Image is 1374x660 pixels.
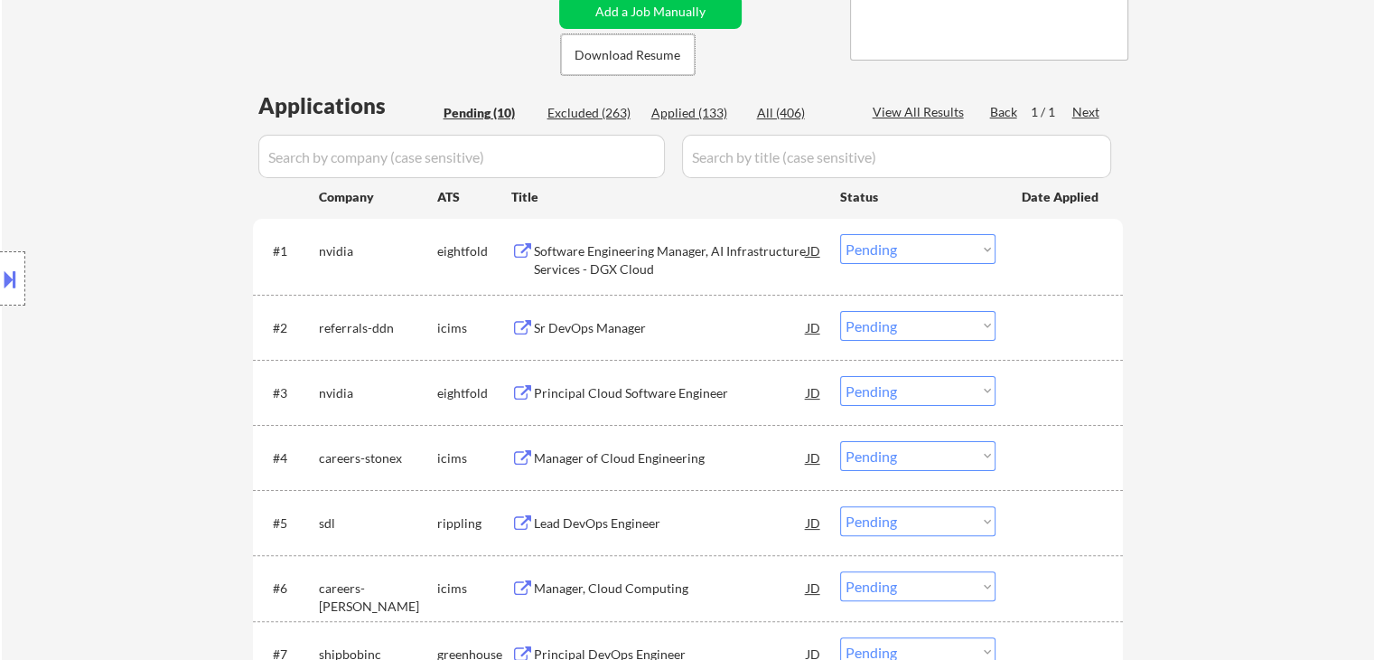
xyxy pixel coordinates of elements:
[273,580,304,598] div: #6
[534,449,807,467] div: Manager of Cloud Engineering
[437,242,511,260] div: eightfold
[1022,188,1101,206] div: Date Applied
[873,103,969,121] div: View All Results
[534,384,807,402] div: Principal Cloud Software Engineer
[437,384,511,402] div: eightfold
[534,514,807,533] div: Lead DevOps Engineer
[258,135,665,178] input: Search by company (case sensitive)
[1072,103,1101,121] div: Next
[437,449,511,467] div: icims
[319,242,437,260] div: nvidia
[258,95,437,117] div: Applications
[319,319,437,337] div: referrals-ddn
[547,104,638,122] div: Excluded (263)
[437,319,511,337] div: icims
[805,376,823,409] div: JD
[990,103,1019,121] div: Back
[319,514,437,533] div: sdl
[437,514,511,533] div: rippling
[273,514,304,533] div: #5
[805,441,823,474] div: JD
[682,135,1111,178] input: Search by title (case sensitive)
[319,384,437,402] div: nvidia
[511,188,823,206] div: Title
[437,188,511,206] div: ATS
[534,242,807,278] div: Software Engineering Manager, AI Infrastructure Services - DGX Cloud
[273,449,304,467] div: #4
[534,319,807,337] div: Sr DevOps Manager
[805,506,823,539] div: JD
[534,580,807,598] div: Manager, Cloud Computing
[757,104,847,122] div: All (406)
[437,580,511,598] div: icims
[805,571,823,604] div: JD
[805,234,823,267] div: JD
[319,449,437,467] div: careers-stonex
[805,311,823,344] div: JD
[561,34,695,75] button: Download Resume
[1031,103,1072,121] div: 1 / 1
[319,580,437,615] div: careers-[PERSON_NAME]
[319,188,437,206] div: Company
[444,104,534,122] div: Pending (10)
[840,180,995,212] div: Status
[651,104,742,122] div: Applied (133)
